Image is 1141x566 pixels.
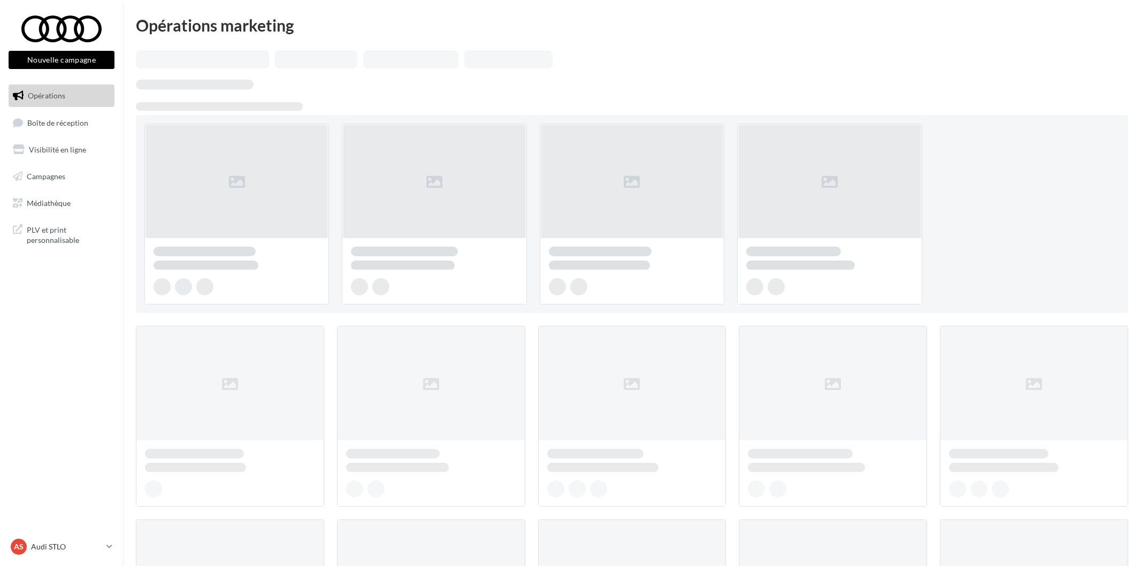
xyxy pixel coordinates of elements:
[6,192,117,215] a: Médiathèque
[27,198,71,207] span: Médiathèque
[27,223,110,246] span: PLV et print personnalisable
[27,172,65,181] span: Campagnes
[28,91,65,100] span: Opérations
[6,111,117,134] a: Boîte de réception
[6,85,117,107] a: Opérations
[6,165,117,188] a: Campagnes
[31,541,102,552] p: Audi STLO
[9,537,114,557] a: AS Audi STLO
[6,139,117,161] a: Visibilité en ligne
[27,118,88,127] span: Boîte de réception
[14,541,24,552] span: AS
[9,51,114,69] button: Nouvelle campagne
[136,17,1128,33] div: Opérations marketing
[6,218,117,250] a: PLV et print personnalisable
[29,145,86,154] span: Visibilité en ligne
